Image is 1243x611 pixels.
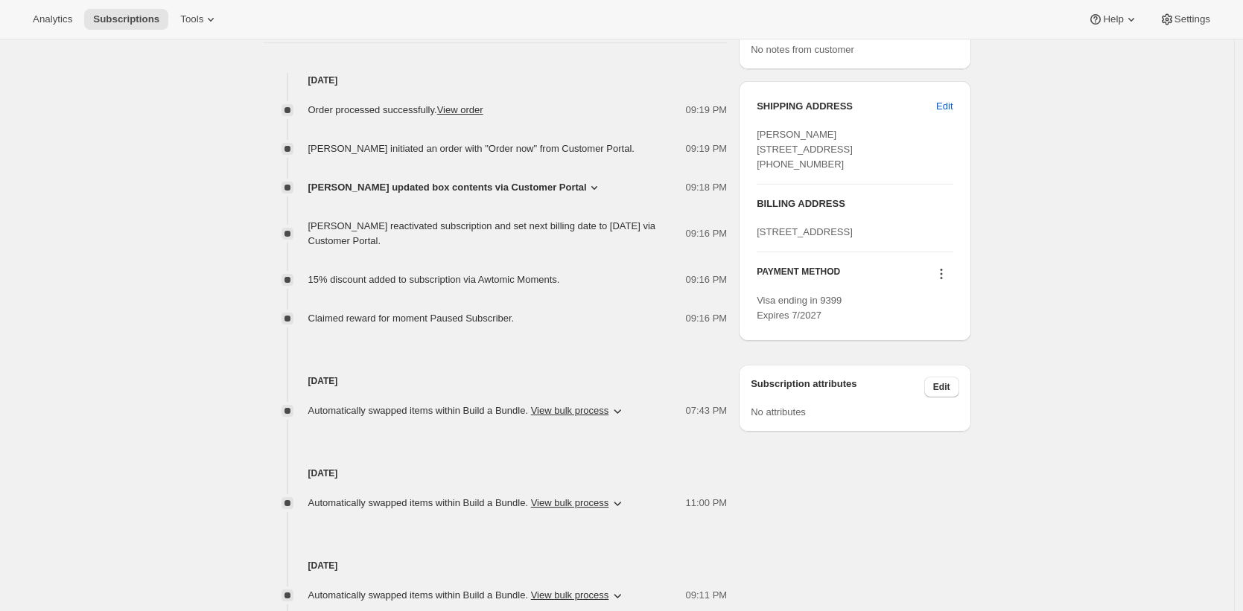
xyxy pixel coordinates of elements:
h3: Subscription attributes [751,377,924,397]
h4: [DATE] [264,73,728,88]
span: 09:16 PM [686,226,728,241]
span: 07:43 PM [686,403,728,418]
span: [PERSON_NAME] [STREET_ADDRESS] [PHONE_NUMBER] [757,129,853,170]
span: Automatically swapped items within Build a Bundle . [308,496,609,511]
span: Edit [936,99,953,114]
span: Settings [1174,13,1210,25]
span: 09:16 PM [686,272,728,287]
button: Analytics [24,9,81,30]
button: View bulk process [531,497,609,508]
button: Automatically swapped items within Build a Bundle. View bulk process [299,399,635,423]
button: Edit [924,377,959,397]
span: Subscriptions [93,13,159,25]
span: Visa ending in 9399 Expires 7/2027 [757,295,842,321]
span: Order processed successfully. [308,104,483,115]
span: Tools [180,13,203,25]
span: [STREET_ADDRESS] [757,226,853,237]
button: Automatically swapped items within Build a Bundle. View bulk process [299,491,635,515]
h4: [DATE] [264,558,728,573]
button: View bulk process [531,405,609,416]
span: 09:19 PM [686,141,728,156]
button: Edit [927,95,961,118]
h3: SHIPPING ADDRESS [757,99,936,114]
button: View bulk process [531,589,609,601]
span: [PERSON_NAME] initiated an order with "Order now" from Customer Portal. [308,143,635,154]
h3: PAYMENT METHOD [757,266,840,286]
span: [PERSON_NAME] updated box contents via Customer Portal [308,180,587,195]
span: 11:00 PM [686,496,728,511]
a: View order [437,104,483,115]
span: No attributes [751,406,806,418]
span: Edit [933,381,950,393]
button: Settings [1151,9,1219,30]
span: Help [1103,13,1123,25]
span: 09:19 PM [686,103,728,118]
button: Tools [171,9,227,30]
span: [PERSON_NAME] reactivated subscription and set next billing date to [DATE] via Customer Portal. [308,220,656,246]
span: 09:11 PM [686,588,728,603]
button: Subscriptions [84,9,168,30]
span: No notes from customer [751,44,854,55]
span: 09:16 PM [686,311,728,326]
span: Analytics [33,13,72,25]
h3: BILLING ADDRESS [757,196,953,211]
span: Automatically swapped items within Build a Bundle . [308,403,609,418]
span: 09:18 PM [686,180,728,195]
span: 15% discount added to subscription via Awtomic Moments. [308,274,560,285]
button: Help [1079,9,1147,30]
span: Claimed reward for moment Paused Subscriber. [308,313,515,324]
button: Automatically swapped items within Build a Bundle. View bulk process [299,583,635,607]
button: [PERSON_NAME] updated box contents via Customer Portal [308,180,602,195]
span: Automatically swapped items within Build a Bundle . [308,588,609,603]
h4: [DATE] [264,466,728,481]
h4: [DATE] [264,374,728,388]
